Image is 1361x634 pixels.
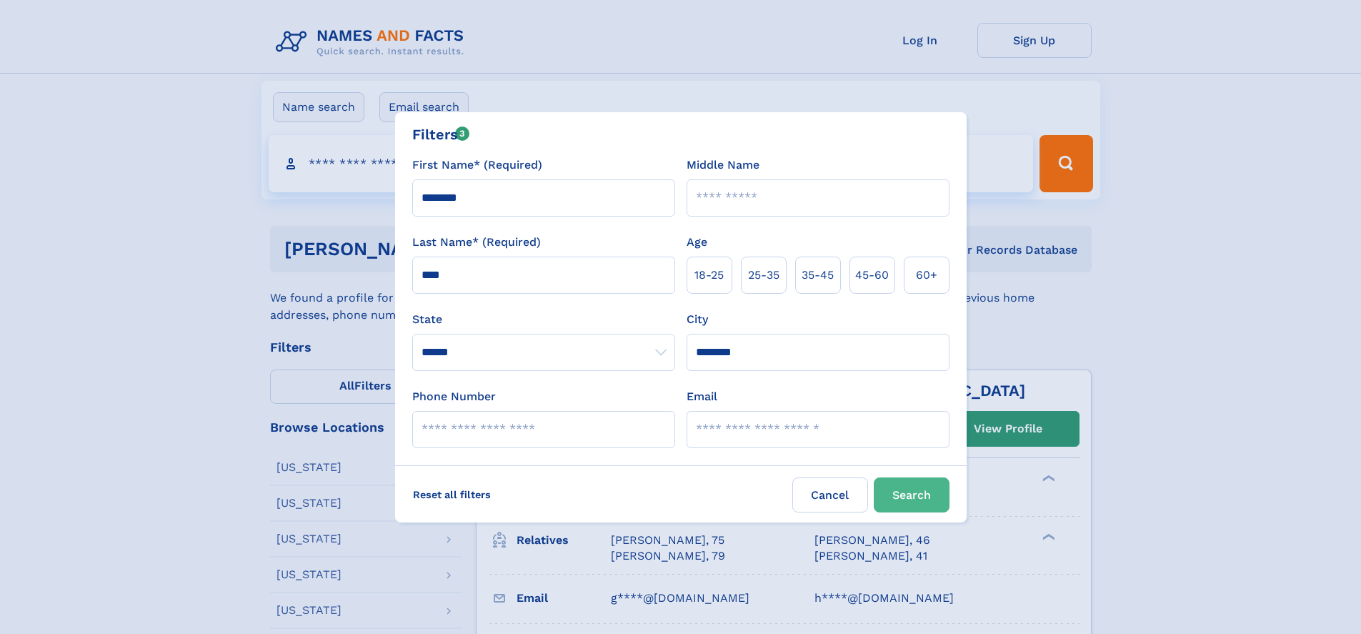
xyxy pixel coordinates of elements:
[412,124,470,145] div: Filters
[748,267,779,284] span: 25‑35
[687,388,717,405] label: Email
[694,267,724,284] span: 18‑25
[412,311,675,328] label: State
[412,234,541,251] label: Last Name* (Required)
[916,267,937,284] span: 60+
[687,311,708,328] label: City
[855,267,889,284] span: 45‑60
[687,157,759,174] label: Middle Name
[412,157,542,174] label: First Name* (Required)
[404,477,500,512] label: Reset all filters
[874,477,949,512] button: Search
[412,388,496,405] label: Phone Number
[792,477,868,512] label: Cancel
[687,234,707,251] label: Age
[802,267,834,284] span: 35‑45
